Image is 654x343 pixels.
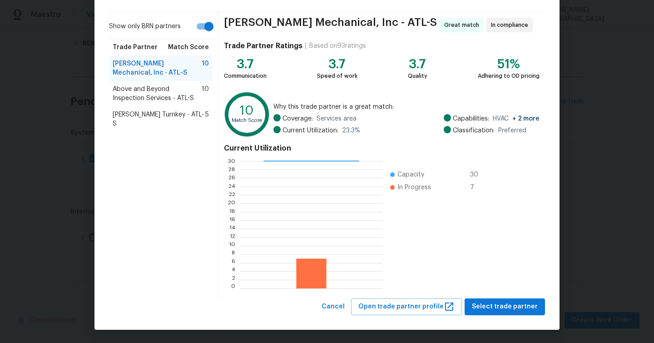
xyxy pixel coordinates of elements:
span: Above and Beyond Inspection Services - ATL-S [113,85,202,103]
text: 10 [240,104,254,117]
button: Open trade partner profile [351,298,462,315]
h4: Trade Partner Ratings [224,41,302,50]
div: Quality [408,71,427,81]
span: Coverage: [282,114,313,123]
text: 24 [228,184,235,189]
span: Why this trade partner is a great match: [273,102,540,111]
h4: Current Utilization [224,144,540,153]
span: Match Score [168,43,209,52]
span: Trade Partner [113,43,158,52]
div: 3.7 [317,60,357,69]
text: 10 [229,243,235,248]
span: Great match [444,20,483,30]
text: 4 [232,268,235,274]
div: 3.7 [224,60,267,69]
span: 23.3 % [342,126,360,135]
text: 26 [228,175,235,181]
text: 6 [232,260,235,266]
span: 7 [470,183,485,192]
text: 22 [229,192,235,197]
text: Match Score [232,118,262,123]
span: Cancel [322,301,345,313]
span: 5 [205,110,209,128]
div: Adhering to OD pricing [478,71,540,81]
span: [PERSON_NAME] Turnkey - ATL-S [113,110,205,128]
span: Show only BRN partners [109,22,181,31]
text: 18 [229,209,235,215]
span: In compliance [491,20,532,30]
span: HVAC [493,114,540,123]
span: + 2 more [512,116,540,122]
span: Current Utilization: [282,126,338,135]
span: 10 [202,85,209,103]
span: Classification: [453,126,495,135]
span: 30 [470,170,485,179]
span: Open trade partner profile [358,301,455,313]
text: 12 [230,235,235,240]
div: Communication [224,71,267,81]
span: Services area [317,114,357,123]
text: 14 [229,226,235,232]
span: Preferred [498,126,526,135]
div: Based on 93 ratings [309,41,366,50]
button: Cancel [318,298,348,315]
text: 8 [232,252,235,257]
span: Capabilities: [453,114,489,123]
text: 0 [231,286,235,291]
span: [PERSON_NAME] Mechanical, Inc - ATL-S [113,59,202,77]
text: 2 [232,277,235,282]
text: 16 [229,217,235,223]
text: 20 [228,201,235,206]
div: Speed of work [317,71,357,81]
text: 30 [228,158,235,164]
div: 51% [478,60,540,69]
span: Select trade partner [472,301,538,313]
div: 3.7 [408,60,427,69]
span: Capacity [397,170,424,179]
span: In Progress [397,183,431,192]
text: 28 [228,166,235,172]
span: [PERSON_NAME] Mechanical, Inc - ATL-S [224,18,437,32]
button: Select trade partner [465,298,545,315]
span: 10 [202,59,209,77]
div: | [302,41,309,50]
